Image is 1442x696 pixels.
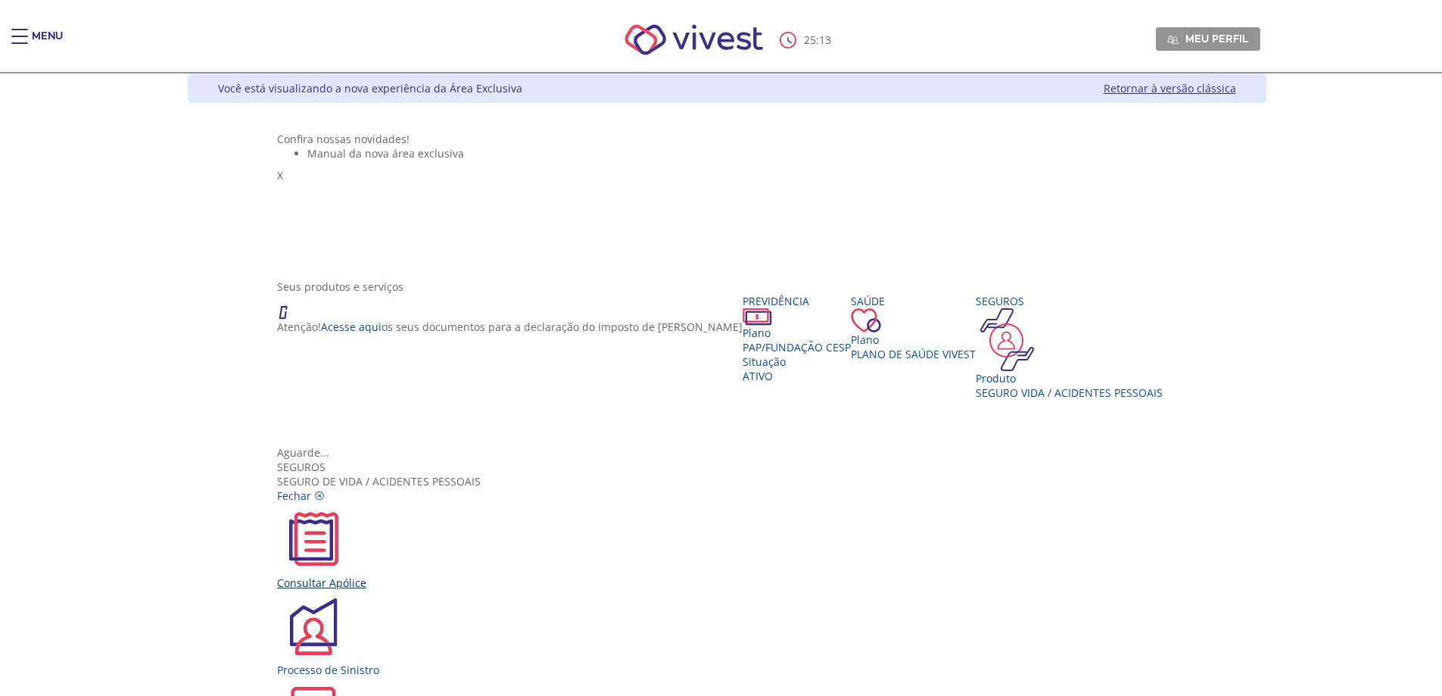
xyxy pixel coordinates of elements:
div: Seguro de vida / acidentes pessoais [277,460,1176,488]
a: Fechar [277,488,325,503]
a: Consultar Apólice [277,503,1176,590]
a: Saúde PlanoPlano de Saúde VIVEST [851,294,976,361]
div: Seguros [976,294,1163,308]
span: Fechar [277,488,311,503]
div: Consultar Apólice [277,576,1176,590]
a: Retornar à versão clássica [1104,81,1236,95]
div: Saúde [851,294,976,308]
div: Você está visualizando a nova experiência da Área Exclusiva [218,81,522,95]
img: ico_dinheiro.png [743,308,772,326]
a: Previdência PlanoPAP/Fundação CESP SituaçãoAtivo [743,294,851,383]
span: 25 [804,33,816,47]
img: Meu perfil [1167,34,1179,45]
div: Menu [32,29,63,59]
div: Plano [851,332,976,347]
span: Manual da nova área exclusiva [307,146,464,161]
span: Ativo [743,369,773,383]
div: Processo de Sinistro [277,663,1176,677]
a: Acesse aqui [321,320,382,334]
span: X [277,168,283,183]
div: Aguarde... [277,445,1176,460]
div: Produto [976,371,1163,385]
div: : [780,32,834,48]
div: Situação [743,354,851,369]
img: ico_atencao.png [277,294,303,320]
div: Plano [743,326,851,340]
span: PAP/Fundação CESP [743,340,851,354]
img: ico_coracao.png [851,308,881,332]
a: Seguros Produto Seguro Vida / Acidentes Pessoais [976,294,1163,400]
div: Seguro Vida / Acidentes Pessoais [976,385,1163,400]
span: Plano de Saúde VIVEST [851,347,976,361]
img: ConsultarApolice.svg [277,503,350,576]
img: Vivest [608,8,780,72]
p: Atenção! os seus documentos para a declaração do Imposto de [PERSON_NAME] [277,320,743,334]
div: Previdência [743,294,851,308]
a: Processo de Sinistro [277,590,1176,677]
a: Meu perfil [1156,27,1260,50]
img: ProcessoSinistro.svg [277,590,350,663]
div: Confira nossas novidades! [277,132,1176,146]
section: <span lang="pt-BR" dir="ltr">Visualizador do Conteúdo da Web</span> 1 [277,132,1176,264]
span: Meu perfil [1185,32,1248,45]
div: Seus produtos e serviços [277,279,1176,294]
span: 13 [819,33,831,47]
img: ico_seguros.png [976,308,1039,371]
div: Seguros [277,460,1176,474]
